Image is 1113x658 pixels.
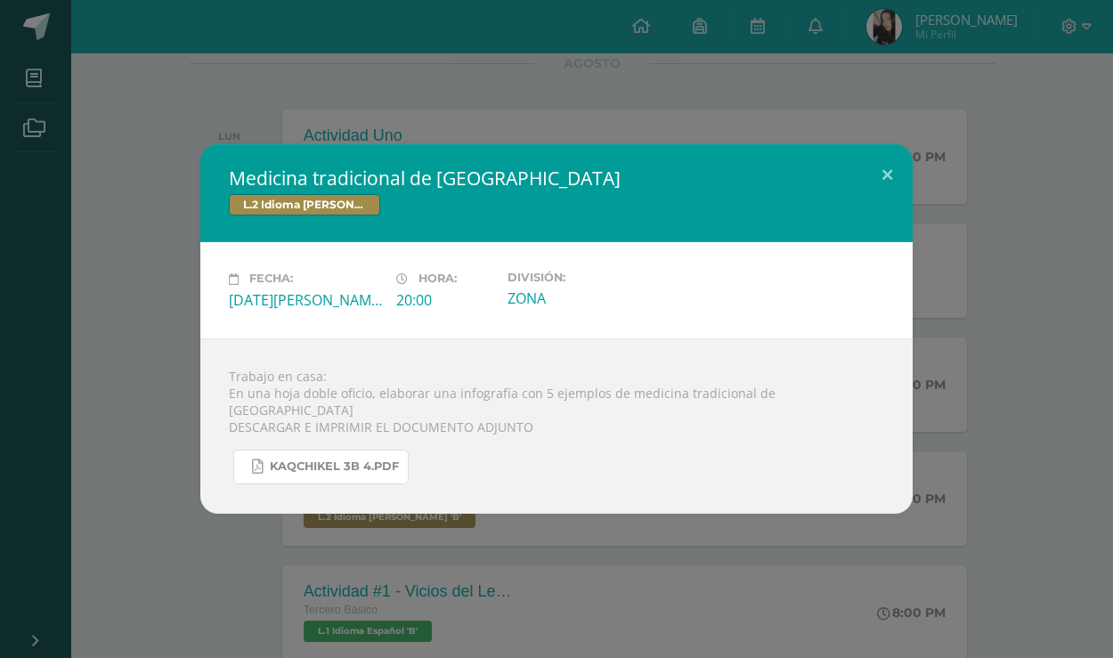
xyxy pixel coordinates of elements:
[418,272,457,286] span: Hora:
[270,459,399,474] span: KAQCHIKEL 3B 4.pdf
[200,338,913,514] div: Trabajo en casa: En una hoja doble oficio, elaborar una infografía con 5 ejemplos de medicina tra...
[249,272,293,286] span: Fecha:
[862,144,913,205] button: Close (Esc)
[229,194,380,215] span: L.2 Idioma [PERSON_NAME]
[396,290,493,310] div: 20:00
[233,450,409,484] a: KAQCHIKEL 3B 4.pdf
[508,271,661,284] label: División:
[229,166,884,191] h2: Medicina tradicional de [GEOGRAPHIC_DATA]
[508,288,661,308] div: ZONA
[229,290,382,310] div: [DATE][PERSON_NAME]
